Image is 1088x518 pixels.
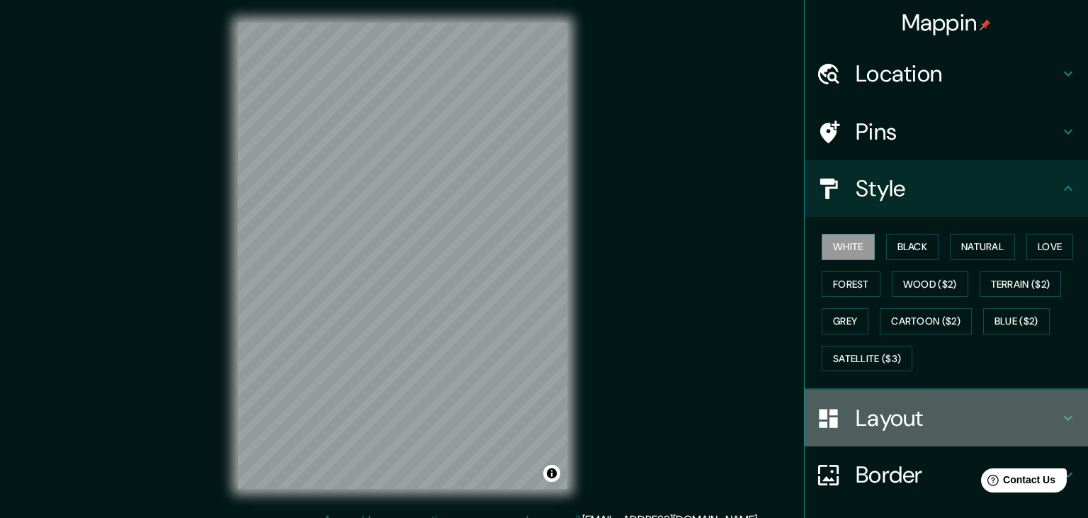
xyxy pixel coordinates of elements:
h4: Style [856,174,1060,203]
h4: Border [856,461,1060,489]
div: Border [805,446,1088,503]
button: Love [1026,234,1073,260]
button: White [822,234,875,260]
button: Natural [950,234,1015,260]
iframe: Help widget launcher [962,463,1072,502]
button: Blue ($2) [983,308,1050,334]
button: Cartoon ($2) [880,308,972,334]
canvas: Map [238,23,567,489]
h4: Layout [856,404,1060,432]
img: pin-icon.png [980,19,991,30]
div: Location [805,45,1088,102]
button: Terrain ($2) [980,271,1062,298]
h4: Pins [856,118,1060,146]
div: Pins [805,103,1088,160]
h4: Mappin [902,9,992,37]
h4: Location [856,60,1060,88]
button: Forest [822,271,880,298]
button: Black [886,234,939,260]
button: Wood ($2) [892,271,968,298]
button: Satellite ($3) [822,346,912,372]
div: Style [805,160,1088,217]
div: Layout [805,390,1088,446]
button: Toggle attribution [543,465,560,482]
button: Grey [822,308,868,334]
